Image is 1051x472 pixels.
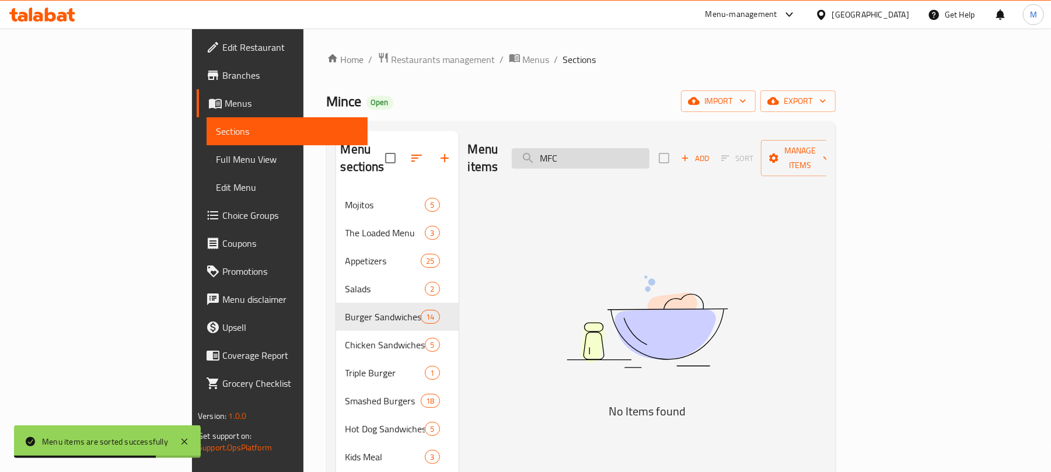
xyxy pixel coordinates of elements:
span: Choice Groups [222,208,358,222]
span: Sort sections [403,144,431,172]
span: Open [366,97,393,107]
a: Upsell [197,313,368,341]
span: Smashed Burgers [345,394,421,408]
div: Open [366,96,393,110]
button: import [681,90,756,112]
span: Coupons [222,236,358,250]
div: Appetizers25 [336,247,459,275]
a: Support.OpsPlatform [198,440,272,455]
div: Hot Dog Sandwiches5 [336,415,459,443]
h2: Menu items [468,141,498,176]
a: Restaurants management [378,52,495,67]
span: 18 [421,396,439,407]
a: Choice Groups [197,201,368,229]
div: items [421,254,439,268]
div: items [425,226,439,240]
a: Edit Restaurant [197,33,368,61]
div: items [425,338,439,352]
span: 2 [425,284,439,295]
span: Hot Dog Sandwiches [345,422,425,436]
div: items [425,366,439,380]
span: Add item [676,149,714,167]
span: 1.0.0 [228,408,246,424]
a: Coverage Report [197,341,368,369]
span: Sort items [714,149,761,167]
span: 1 [425,368,439,379]
span: Edit Restaurant [222,40,358,54]
span: Sections [563,53,596,67]
span: Kids Meal [345,450,425,464]
div: Menu items are sorted successfully [42,435,168,448]
button: Add [676,149,714,167]
nav: breadcrumb [327,52,836,67]
a: Promotions [197,257,368,285]
span: 3 [425,228,439,239]
span: Sections [216,124,358,138]
span: Menu disclaimer [222,292,358,306]
div: items [421,394,439,408]
div: Kids Meal3 [336,443,459,471]
div: Triple Burger1 [336,359,459,387]
span: 25 [421,256,439,267]
span: Mojitos [345,198,425,212]
span: 14 [421,312,439,323]
a: Sections [207,117,368,145]
span: Select all sections [378,146,403,170]
img: dish.svg [501,244,793,399]
span: Branches [222,68,358,82]
a: Coupons [197,229,368,257]
span: Upsell [222,320,358,334]
li: / [500,53,504,67]
span: M [1030,8,1037,21]
li: / [554,53,558,67]
div: Chicken Sandwiches5 [336,331,459,359]
button: export [760,90,836,112]
span: 5 [425,340,439,351]
span: Version: [198,408,226,424]
a: Branches [197,61,368,89]
a: Edit Menu [207,173,368,201]
span: import [690,94,746,109]
div: The Loaded Menu3 [336,219,459,247]
a: Grocery Checklist [197,369,368,397]
div: Smashed Burgers18 [336,387,459,415]
span: Menus [225,96,358,110]
span: 5 [425,424,439,435]
span: Restaurants management [392,53,495,67]
div: Menu-management [706,8,777,22]
span: Add [679,152,711,165]
div: items [425,198,439,212]
div: Burger Sandwiches14 [336,303,459,331]
a: Menus [509,52,550,67]
span: Manage items [770,144,830,173]
span: Burger Sandwiches [345,310,421,324]
div: Salads2 [336,275,459,303]
span: Edit Menu [216,180,358,194]
button: Add section [431,144,459,172]
span: Get support on: [198,428,252,443]
span: Menus [523,53,550,67]
span: export [770,94,826,109]
div: items [425,422,439,436]
span: Salads [345,282,425,296]
span: 3 [425,452,439,463]
span: Full Menu View [216,152,358,166]
button: Manage items [761,140,839,176]
span: Promotions [222,264,358,278]
span: Triple Burger [345,366,425,380]
a: Menu disclaimer [197,285,368,313]
span: Chicken Sandwiches [345,338,425,352]
span: Grocery Checklist [222,376,358,390]
span: 5 [425,200,439,211]
span: The Loaded Menu [345,226,425,240]
div: items [421,310,439,324]
div: Mojitos5 [336,191,459,219]
a: Full Menu View [207,145,368,173]
span: Appetizers [345,254,421,268]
